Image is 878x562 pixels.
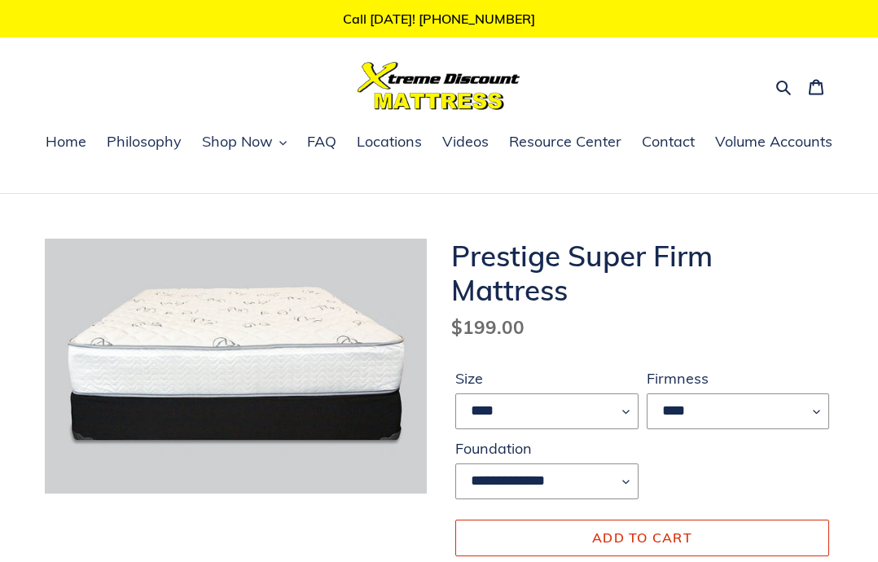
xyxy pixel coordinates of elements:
h1: Prestige Super Firm Mattress [451,239,833,307]
span: Volume Accounts [715,132,832,151]
span: Locations [357,132,422,151]
img: Xtreme Discount Mattress [358,62,520,110]
a: Locations [349,130,430,155]
a: Home [37,130,94,155]
a: Volume Accounts [707,130,841,155]
label: Size [455,367,639,389]
label: Foundation [455,437,639,459]
button: Add to cart [455,520,829,555]
a: Contact [634,130,703,155]
a: Resource Center [501,130,630,155]
button: Shop Now [194,130,295,155]
a: FAQ [299,130,345,155]
span: Contact [642,132,695,151]
span: $199.00 [451,315,525,339]
span: Resource Center [509,132,621,151]
span: Videos [442,132,489,151]
span: Shop Now [202,132,273,151]
span: Philosophy [107,132,182,151]
label: Firmness [647,367,830,389]
a: Philosophy [99,130,190,155]
span: Add to cart [592,529,692,546]
span: FAQ [307,132,336,151]
span: Home [46,132,86,151]
a: Videos [434,130,497,155]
